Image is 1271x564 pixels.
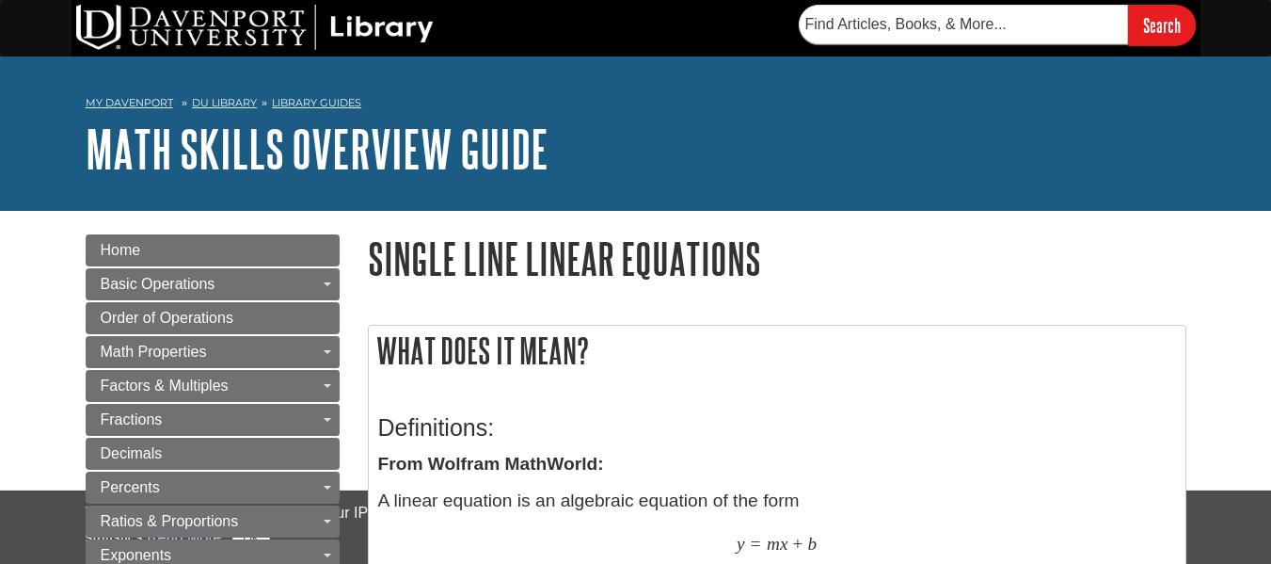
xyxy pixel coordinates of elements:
span: Factors & Multiples [101,378,229,394]
span: y [737,533,745,555]
a: Fractions [86,404,340,436]
a: Basic Operations [86,268,340,300]
img: DU Library [76,5,434,50]
span: Percents [101,479,160,495]
a: My Davenport [86,95,173,111]
span: Decimals [101,445,163,461]
a: DU Library [192,96,257,109]
a: Library Guides [272,96,361,109]
a: Math Properties [86,336,340,368]
h1: Single Line Linear Equations [368,234,1186,282]
a: Percents [86,472,340,504]
span: Fractions [101,411,163,427]
nav: breadcrumb [86,90,1186,121]
h2: What does it mean? [369,326,1185,376]
a: Ratios & Proportions [86,506,340,538]
span: m [767,533,780,555]
span: Math Properties [101,344,207,360]
a: Math Skills Overview Guide [86,120,548,178]
input: Find Articles, Books, & More... [799,5,1128,44]
span: Exponents [101,547,172,563]
span: Order of Operations [101,310,233,326]
a: Decimals [86,438,340,470]
h3: Definitions: [378,414,1176,442]
span: Basic Operations [101,276,215,292]
span: x [780,533,788,555]
a: Factors & Multiples [86,370,340,402]
span: + [793,533,803,555]
form: Searches DU Library's articles, books, and more [799,5,1196,45]
input: Search [1128,5,1196,45]
a: Home [86,234,340,266]
span: Ratios & Proportions [101,513,239,529]
span: Home [101,242,141,258]
span: = [751,533,761,555]
a: Order of Operations [86,302,340,334]
span: b [808,533,818,555]
strong: From Wolfram MathWorld: [378,454,604,474]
